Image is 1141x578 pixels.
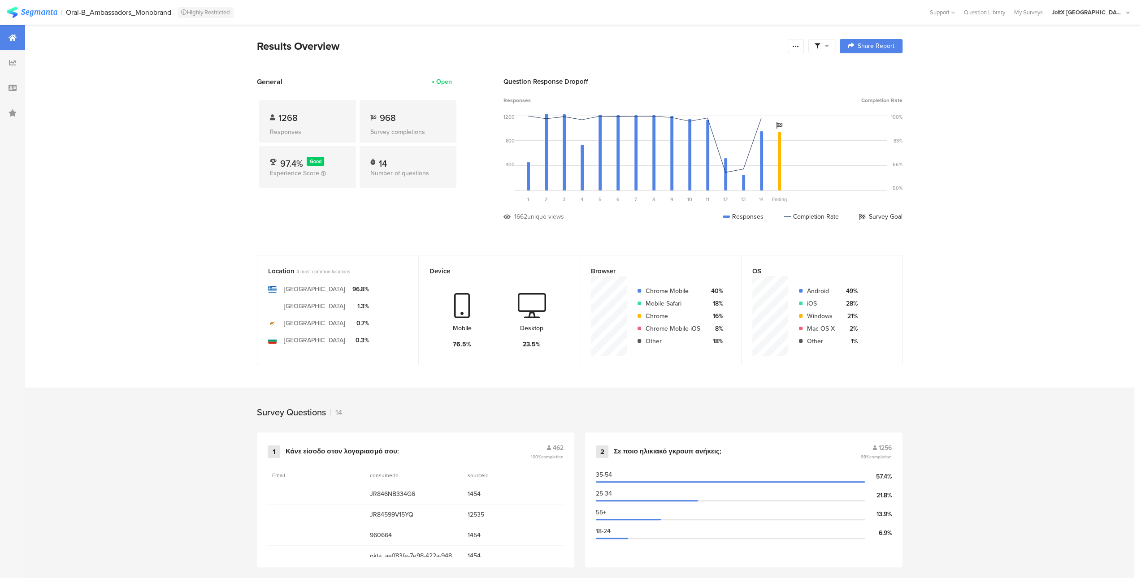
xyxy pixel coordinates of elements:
[280,157,303,170] span: 97.4%
[861,453,892,460] span: 98%
[506,161,515,168] div: 400
[284,319,345,328] div: [GEOGRAPHIC_DATA]
[865,509,892,519] div: 13.9%
[268,445,280,458] div: 1
[859,212,902,221] div: Survey Goal
[278,111,298,125] span: 1268
[596,489,612,498] span: 25-34
[286,447,399,456] div: Κάνε είσοδο στον λογαριασμό σου:
[707,311,723,321] div: 16%
[893,185,902,192] div: 50%
[503,96,531,104] span: Responses
[370,510,459,519] span: JR84599V15YQ
[646,311,700,321] div: Chrome
[865,491,892,500] div: 21.8%
[257,405,326,419] div: Survey Questions
[352,336,369,345] div: 0.3%
[7,7,57,18] img: segmanta logo
[468,471,508,479] section: sourceId
[270,127,345,137] div: Responses
[807,324,835,333] div: Mac OS X
[380,111,396,125] span: 968
[581,196,583,203] span: 4
[646,324,700,333] div: Chrome Mobile iOS
[770,196,788,203] div: Ending
[352,302,369,311] div: 1.3%
[723,196,728,203] span: 12
[842,336,858,346] div: 1%
[370,471,410,479] section: consumerId
[514,212,527,221] div: 1662
[759,196,764,203] span: 14
[1010,8,1047,17] div: My Surveys
[270,168,319,178] span: Experience Score
[553,443,564,453] span: 462
[545,196,548,203] span: 2
[520,324,543,333] div: Desktop
[541,453,564,460] span: completion
[272,471,312,479] section: Email
[959,8,1010,17] div: Question Library
[596,445,608,458] div: 2
[807,336,835,346] div: Other
[284,336,345,345] div: [GEOGRAPHIC_DATA]
[453,340,471,349] div: 76.5%
[842,311,858,321] div: 21%
[468,489,556,499] span: 1454
[591,266,716,276] div: Browser
[807,286,835,296] div: Android
[527,196,529,203] span: 1
[865,472,892,481] div: 57.4%
[646,286,700,296] div: Chrome Mobile
[268,266,393,276] div: Location
[61,7,62,17] div: |
[784,212,839,221] div: Completion Rate
[616,196,620,203] span: 6
[652,196,655,203] span: 8
[596,470,612,479] span: 35-54
[257,77,282,87] span: General
[66,8,171,17] div: Oral-B_Ambassadors_Monobrand
[284,285,345,294] div: [GEOGRAPHIC_DATA]
[646,299,700,308] div: Mobile Safari
[1052,8,1124,17] div: JoltX [GEOGRAPHIC_DATA]
[741,196,746,203] span: 13
[807,311,835,321] div: Windows
[370,531,459,540] span: 960664
[468,531,556,540] span: 1454
[453,324,472,333] div: Mobile
[861,96,902,104] span: Completion Rate
[842,286,858,296] div: 49%
[614,447,721,456] div: Σε ποιο ηλικιακό γκρουπ ανήκεις;
[807,299,835,308] div: iOS
[436,77,452,86] div: Open
[523,340,541,349] div: 23.5%
[503,113,515,121] div: 1200
[503,77,902,86] div: Question Response Dropoff
[894,137,902,144] div: 83%
[310,158,321,165] span: Good
[723,212,764,221] div: Responses
[869,453,892,460] span: completion
[527,212,564,221] div: unique views
[296,268,350,275] span: 4 most common locations
[670,196,673,203] span: 9
[842,299,858,308] div: 28%
[468,510,556,519] span: 12535
[370,489,459,499] span: JR846NB334G6
[506,137,515,144] div: 800
[596,508,606,517] span: 55+
[752,266,876,276] div: OS
[687,196,692,203] span: 10
[634,196,637,203] span: 7
[284,302,345,311] div: [GEOGRAPHIC_DATA]
[930,5,955,19] div: Support
[370,168,429,178] span: Number of questions
[646,336,700,346] div: Other
[352,285,369,294] div: 96.8%
[707,324,723,333] div: 8%
[330,407,342,418] div: 14
[776,122,782,129] i: Survey Goal
[370,551,459,561] span: okta_aeff83fe-7e98-422a-9482-13db1cee9312
[596,526,611,536] span: 18-24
